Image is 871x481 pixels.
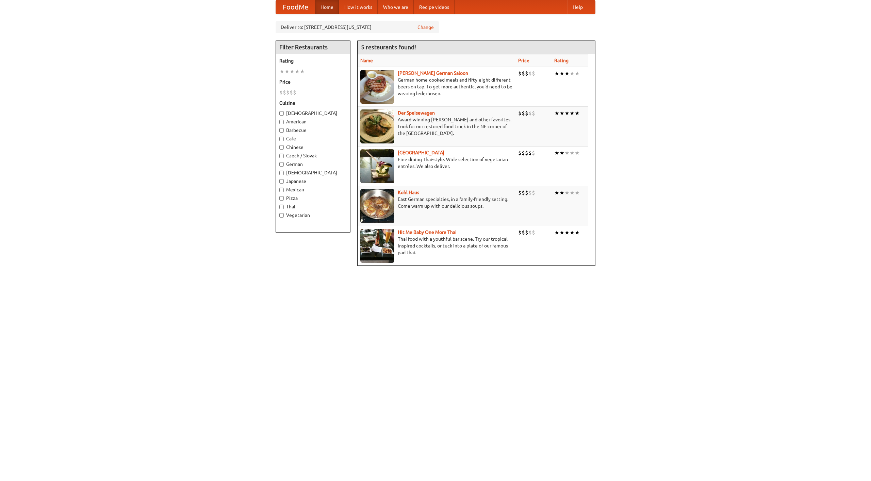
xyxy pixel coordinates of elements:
input: Cafe [279,137,284,141]
li: $ [532,229,535,236]
a: Help [567,0,588,14]
li: ★ [575,149,580,157]
li: $ [525,189,528,196]
a: [GEOGRAPHIC_DATA] [398,150,444,155]
a: Name [360,58,373,63]
li: $ [293,89,296,96]
li: $ [518,189,522,196]
li: $ [528,109,532,117]
a: Rating [554,58,569,63]
img: kohlhaus.jpg [360,189,394,223]
h5: Rating [279,57,347,64]
li: ★ [554,189,559,196]
p: German home-cooked meals and fifty-eight different beers on tap. To get more authentic, you'd nee... [360,76,513,97]
img: esthers.jpg [360,70,394,104]
li: ★ [564,70,570,77]
li: ★ [559,229,564,236]
li: $ [525,109,528,117]
a: Change [417,24,434,31]
label: Pizza [279,195,347,202]
div: Deliver to: [STREET_ADDRESS][US_STATE] [276,21,439,33]
li: $ [532,149,535,157]
li: $ [286,89,290,96]
a: Home [315,0,339,14]
input: American [279,120,284,124]
li: $ [522,229,525,236]
img: speisewagen.jpg [360,109,394,143]
p: Fine dining Thai-style. Wide selection of vegetarian entrées. We also deliver. [360,156,513,170]
li: $ [528,229,532,236]
li: ★ [564,149,570,157]
input: Thai [279,205,284,209]
a: How it works [339,0,378,14]
a: Price [518,58,529,63]
li: $ [279,89,283,96]
li: ★ [575,70,580,77]
label: Chinese [279,144,347,151]
li: ★ [290,68,295,75]
li: ★ [570,70,575,77]
label: Barbecue [279,127,347,134]
li: ★ [570,149,575,157]
h5: Cuisine [279,100,347,106]
li: $ [528,70,532,77]
li: ★ [564,189,570,196]
li: $ [528,149,532,157]
img: satay.jpg [360,149,394,183]
input: Japanese [279,179,284,184]
li: ★ [554,149,559,157]
li: $ [522,70,525,77]
li: ★ [575,109,580,117]
a: Der Speisewagen [398,110,435,116]
li: ★ [554,109,559,117]
li: ★ [279,68,284,75]
li: $ [525,149,528,157]
ng-pluralize: 5 restaurants found! [361,44,416,50]
a: Kohl Haus [398,190,419,195]
li: ★ [554,229,559,236]
li: $ [525,70,528,77]
li: $ [525,229,528,236]
input: [DEMOGRAPHIC_DATA] [279,111,284,116]
li: $ [528,189,532,196]
label: [DEMOGRAPHIC_DATA] [279,110,347,117]
label: Vegetarian [279,212,347,219]
input: Chinese [279,145,284,150]
li: ★ [300,68,305,75]
li: $ [522,149,525,157]
li: $ [532,109,535,117]
input: [DEMOGRAPHIC_DATA] [279,171,284,175]
li: $ [283,89,286,96]
a: Hit Me Baby One More Thai [398,229,457,235]
li: ★ [570,109,575,117]
label: German [279,161,347,168]
label: Japanese [279,178,347,185]
a: Who we are [378,0,414,14]
li: ★ [559,70,564,77]
li: ★ [284,68,290,75]
label: Thai [279,203,347,210]
li: $ [518,229,522,236]
li: $ [518,149,522,157]
li: ★ [295,68,300,75]
li: $ [522,189,525,196]
li: $ [532,189,535,196]
label: [DEMOGRAPHIC_DATA] [279,169,347,176]
li: $ [518,70,522,77]
li: ★ [570,229,575,236]
p: Award-winning [PERSON_NAME] and other favorites. Look for our restored food truck in the NE corne... [360,116,513,137]
p: East German specialties, in a family-friendly setting. Come warm up with our delicious soups. [360,196,513,209]
a: FoodMe [276,0,315,14]
h5: Price [279,79,347,85]
input: Pizza [279,196,284,201]
li: ★ [554,70,559,77]
li: ★ [559,189,564,196]
input: Barbecue [279,128,284,133]
li: $ [532,70,535,77]
input: German [279,162,284,167]
p: Thai food with a youthful bar scene. Try our tropical inspired cocktails, or tuck into a plate of... [360,236,513,256]
input: Mexican [279,188,284,192]
li: ★ [575,189,580,196]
